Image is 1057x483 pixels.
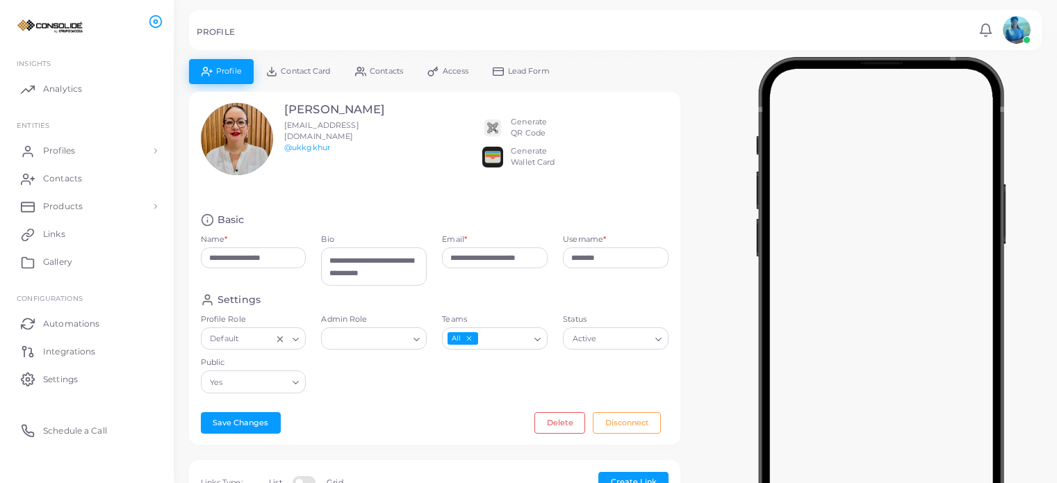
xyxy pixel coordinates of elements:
h4: Settings [218,293,261,306]
a: avatar [999,16,1034,44]
div: Search for option [442,327,548,350]
label: Teams [442,314,548,325]
button: Deselect All [464,334,474,343]
label: Status [563,314,669,325]
input: Search for option [600,331,650,347]
img: logo [13,13,90,39]
a: Integrations [10,337,163,365]
a: Gallery [10,248,163,276]
span: Profile [216,67,242,75]
a: Analytics [10,75,163,103]
a: Contacts [10,165,163,193]
span: Access [443,67,469,75]
div: Search for option [321,327,427,350]
h3: [PERSON_NAME] [284,103,386,117]
a: Profiles [10,137,163,165]
h4: Basic [218,213,245,227]
div: Generate Wallet Card [511,146,555,168]
button: Clear Selected [275,333,285,344]
label: Name [201,234,228,245]
a: Settings [10,365,163,393]
span: Links [43,228,65,240]
div: Search for option [563,327,669,350]
h5: PROFILE [197,27,235,37]
label: Username [563,234,606,245]
a: Schedule a Call [10,416,163,444]
span: Settings [43,373,78,386]
span: Default [208,332,240,347]
span: Integrations [43,345,95,358]
span: Schedule a Call [43,425,107,437]
span: ENTITIES [17,121,49,129]
input: Search for option [480,331,530,347]
span: Analytics [43,83,82,95]
img: avatar [1003,16,1031,44]
button: Delete [534,412,585,433]
span: Lead Form [508,67,550,75]
button: Disconnect [593,412,661,433]
span: Automations [43,318,99,330]
label: Bio [321,234,427,245]
div: Search for option [201,327,306,350]
input: Search for option [327,331,408,347]
input: Search for option [226,375,287,390]
a: Products [10,193,163,220]
label: Profile Role [201,314,306,325]
button: Save Changes [201,412,281,433]
span: Contacts [43,172,82,185]
span: Gallery [43,256,72,268]
span: Contact Card [281,67,330,75]
a: Links [10,220,163,248]
span: Profiles [43,145,75,157]
label: Public [201,357,306,368]
span: Yes [208,375,225,390]
span: INSIGHTS [17,59,51,67]
label: Email [442,234,467,245]
img: apple-wallet.png [482,147,503,167]
span: Contacts [370,67,403,75]
input: Search for option [242,331,272,347]
span: Configurations [17,294,83,302]
span: [EMAIL_ADDRESS][DOMAIN_NAME] [284,120,359,141]
img: qr2.png [482,117,503,138]
a: Automations [10,309,163,337]
span: Active [571,332,598,347]
label: Admin Role [321,314,427,325]
div: Search for option [201,370,306,393]
span: Products [43,200,83,213]
a: @ukkgkhur [284,142,330,152]
div: Generate QR Code [511,117,547,139]
span: All [448,332,477,345]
